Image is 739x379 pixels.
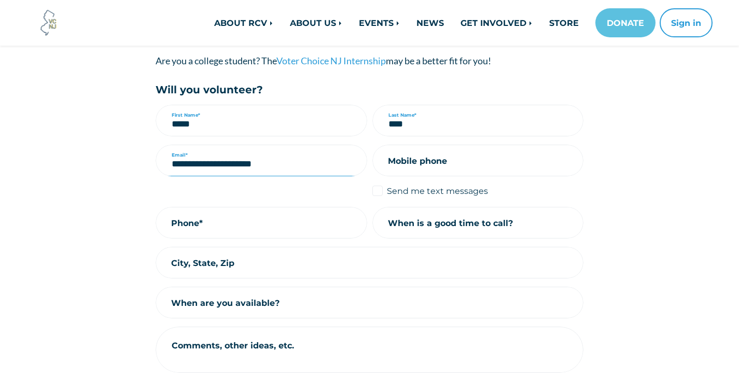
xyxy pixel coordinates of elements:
[206,12,282,33] a: ABOUT RCV
[156,53,583,69] p: Are you a college student? The may be a better fit for you!
[282,12,351,33] a: ABOUT US
[387,185,488,197] label: Send me text messages
[276,55,386,66] a: Voter Choice NJ Internship
[660,8,713,37] button: Sign in or sign up
[541,12,587,33] a: STORE
[35,9,63,37] img: Voter Choice NJ
[351,12,408,33] a: EVENTS
[156,84,583,96] h5: Will you volunteer?
[148,8,713,37] nav: Main navigation
[452,12,541,33] a: GET INVOLVED
[408,12,452,33] a: NEWS
[595,8,656,37] a: DONATE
